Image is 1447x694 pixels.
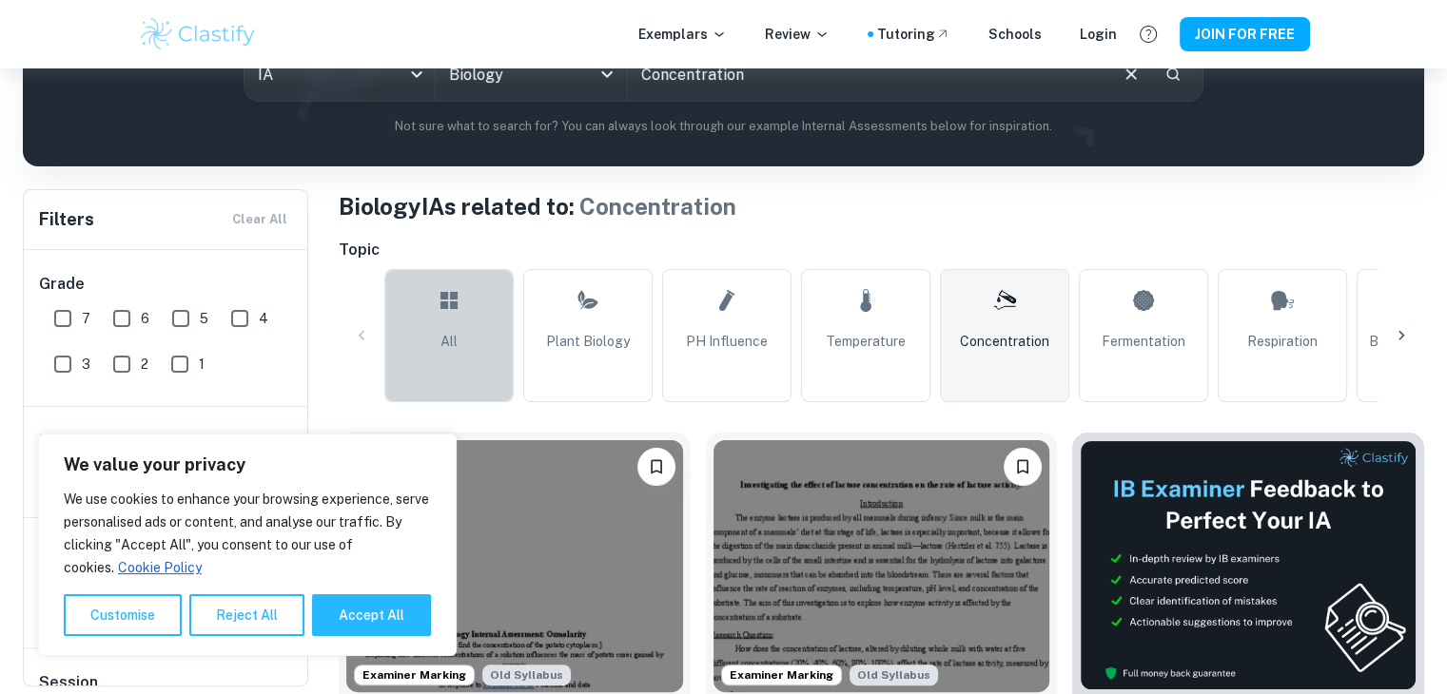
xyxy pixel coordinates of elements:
span: 4 [259,308,268,329]
span: 1 [199,354,205,375]
span: Concentration [579,193,736,220]
p: Exemplars [638,24,727,45]
div: Starting from the May 2025 session, the Biology IA requirements have changed. It's OK to refer to... [850,665,938,685]
span: 3 [82,354,90,375]
a: Schools [988,24,1042,45]
span: All [440,331,458,352]
h6: Filters [39,206,94,233]
button: Accept All [312,594,431,636]
button: Please log in to bookmark exemplars [637,448,675,486]
h1: Biology IAs related to: [339,189,1424,223]
span: Old Syllabus [850,665,938,685]
span: Examiner Marking [722,666,841,684]
p: We use cookies to enhance your browsing experience, serve personalised ads or content, and analys... [64,488,431,579]
a: Tutoring [877,24,950,45]
span: pH Influence [686,331,768,352]
span: Concentration [960,331,1049,352]
span: Fermentation [1102,331,1185,352]
h6: Level [39,430,294,453]
span: 6 [141,308,149,329]
span: 2 [141,354,148,375]
p: We value your privacy [64,453,431,476]
div: IA [244,48,435,101]
img: Clastify logo [138,15,259,53]
button: Search [1157,58,1189,90]
img: Thumbnail [1080,440,1417,690]
p: Not sure what to search for? You can always look through our example Internal Assessments below f... [38,117,1409,136]
h6: Topic [339,239,1424,261]
input: E.g. photosynthesis, coffee and protein, HDI and diabetes... [628,48,1105,101]
a: Login [1080,24,1117,45]
button: Reject All [189,594,304,636]
button: JOIN FOR FREE [1180,17,1310,51]
div: We value your privacy [38,434,457,656]
a: Cookie Policy [117,559,203,576]
h6: Grade [39,273,294,296]
span: Examiner Marking [355,666,474,684]
img: Biology IA example thumbnail: Osmosis in potatoes [346,440,683,692]
button: Open [594,61,620,87]
span: Old Syllabus [482,665,571,685]
span: Temperature [826,331,906,352]
span: Respiration [1247,331,1318,352]
p: Review [765,24,830,45]
span: 7 [82,308,90,329]
button: Clear [1113,56,1149,92]
button: Please log in to bookmark exemplars [1004,448,1042,486]
img: Biology IA example thumbnail: How does the concentration of lactose, a [714,440,1050,692]
span: Plant Biology [546,331,630,352]
div: Starting from the May 2025 session, the Biology IA requirements have changed. It's OK to refer to... [482,665,571,685]
button: Customise [64,594,182,636]
span: 5 [200,308,208,329]
button: Help and Feedback [1132,18,1164,50]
